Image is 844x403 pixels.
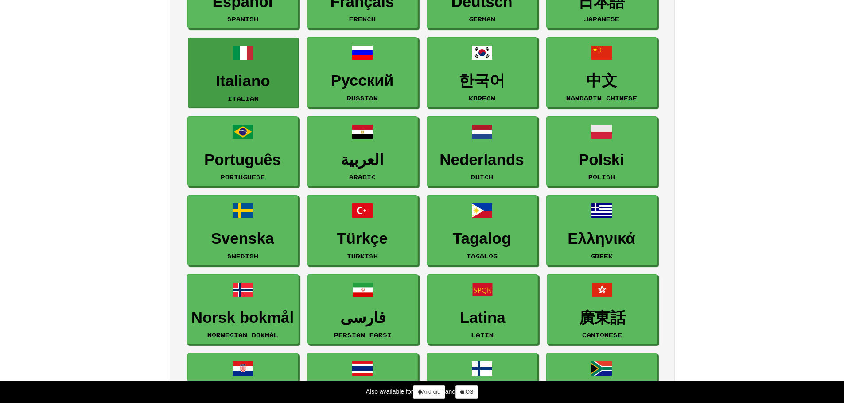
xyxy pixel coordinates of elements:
small: Arabic [349,174,376,180]
a: 中文Mandarin Chinese [546,37,657,107]
small: Portuguese [221,174,265,180]
small: Dutch [471,174,493,180]
a: TürkçeTurkish [307,195,418,265]
h3: Polski [551,151,652,169]
a: iOS [455,385,478,399]
a: РусскийRussian [307,37,418,107]
small: French [349,16,376,22]
small: Japanese [584,16,619,22]
h3: Ελληνικά [551,230,652,247]
small: Russian [347,95,378,101]
a: فارسیPersian Farsi [307,274,418,345]
a: SvenskaSwedish [187,195,298,265]
small: Mandarin Chinese [566,95,637,101]
small: Turkish [347,253,378,259]
a: NederlandsDutch [427,116,537,187]
a: Norsk bokmålNorwegian Bokmål [187,274,299,345]
h3: Nederlands [432,151,533,169]
small: Italian [228,96,259,102]
a: العربيةArabic [307,116,418,187]
a: PortuguêsPortuguese [187,116,298,187]
h3: Português [192,151,293,169]
h3: 廣東話 [552,309,653,326]
h3: Svenska [192,230,293,247]
h3: Italiano [193,73,294,90]
small: Cantonese [582,332,622,338]
small: Spanish [227,16,258,22]
h3: Русский [312,72,413,89]
small: Tagalog [467,253,498,259]
a: PolskiPolish [546,116,657,187]
h3: العربية [312,151,413,169]
a: Android [413,385,445,399]
small: German [469,16,495,22]
a: ItalianoItalian [188,38,299,108]
a: 한국어Korean [427,37,537,107]
a: LatinaLatin [427,274,538,345]
h3: Norsk bokmål [191,309,294,326]
h3: 中文 [551,72,652,89]
h3: Tagalog [432,230,533,247]
h3: Latina [432,309,533,326]
h3: Türkçe [312,230,413,247]
a: 廣東話Cantonese [547,274,657,345]
h3: 한국어 [432,72,533,89]
small: Latin [471,332,494,338]
small: Swedish [227,253,258,259]
a: TagalogTagalog [427,195,537,265]
small: Norwegian Bokmål [207,332,278,338]
small: Greek [591,253,613,259]
small: Korean [469,95,495,101]
a: ΕλληνικάGreek [546,195,657,265]
small: Polish [588,174,615,180]
h3: فارسی [312,309,413,326]
small: Persian Farsi [334,332,392,338]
